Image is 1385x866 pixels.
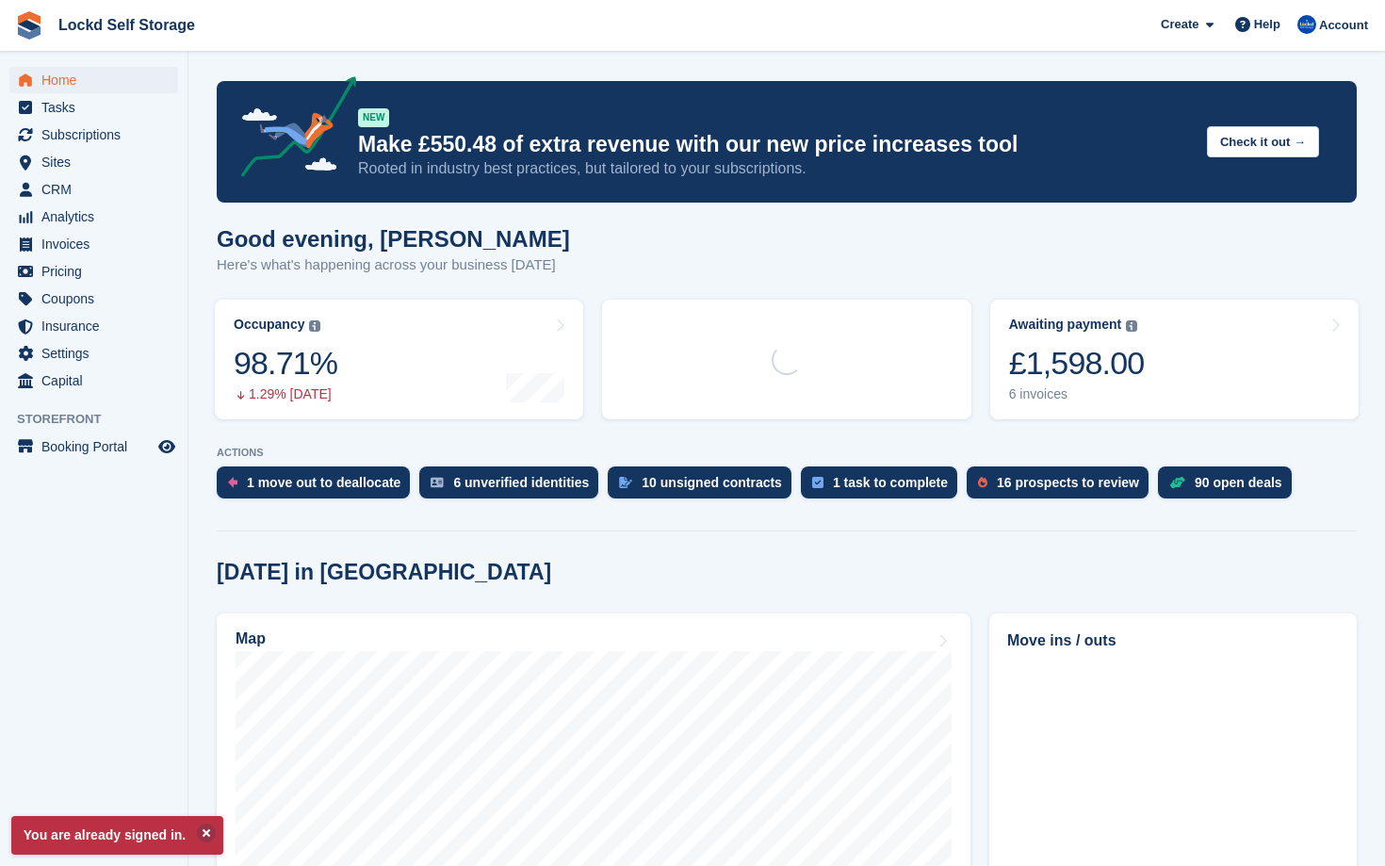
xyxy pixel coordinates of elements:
span: Analytics [41,204,155,230]
img: contract_signature_icon-13c848040528278c33f63329250d36e43548de30e8caae1d1a13099fd9432cc5.svg [619,477,632,488]
a: Preview store [155,435,178,458]
a: Occupancy 98.71% 1.29% [DATE] [215,300,583,419]
a: 6 unverified identities [419,466,608,508]
img: verify_identity-adf6edd0f0f0b5bbfe63781bf79b02c33cf7c696d77639b501bdc392416b5a36.svg [431,477,444,488]
div: 1 task to complete [833,475,948,490]
span: Create [1161,15,1198,34]
h2: [DATE] in [GEOGRAPHIC_DATA] [217,560,551,585]
div: 90 open deals [1195,475,1282,490]
a: menu [9,94,178,121]
a: menu [9,149,178,175]
div: 6 unverified identities [453,475,589,490]
a: menu [9,433,178,460]
div: 16 prospects to review [997,475,1139,490]
h2: Move ins / outs [1007,629,1339,652]
img: price-adjustments-announcement-icon-8257ccfd72463d97f412b2fc003d46551f7dbcb40ab6d574587a9cd5c0d94... [225,76,357,184]
img: move_outs_to_deallocate_icon-f764333ba52eb49d3ac5e1228854f67142a1ed5810a6f6cc68b1a99e826820c5.svg [228,477,237,488]
span: Settings [41,340,155,367]
p: You are already signed in. [11,816,223,855]
img: stora-icon-8386f47178a22dfd0bd8f6a31ec36ba5ce8667c1dd55bd0f319d3a0aa187defe.svg [15,11,43,40]
div: 6 invoices [1009,386,1145,402]
button: Check it out → [1207,126,1319,157]
h2: Map [236,630,266,647]
p: Here's what's happening across your business [DATE] [217,254,570,276]
a: Lockd Self Storage [51,9,203,41]
img: Jonny Bleach [1297,15,1316,34]
a: menu [9,340,178,367]
a: menu [9,368,178,394]
img: task-75834270c22a3079a89374b754ae025e5fb1db73e45f91037f5363f120a921f8.svg [812,477,823,488]
a: 1 task to complete [801,466,967,508]
span: Sites [41,149,155,175]
img: icon-info-grey-7440780725fd019a000dd9b08b2336e03edf1995a4989e88bcd33f0948082b44.svg [309,320,320,332]
a: menu [9,231,178,257]
div: NEW [358,108,389,127]
a: 1 move out to deallocate [217,466,419,508]
img: icon-info-grey-7440780725fd019a000dd9b08b2336e03edf1995a4989e88bcd33f0948082b44.svg [1126,320,1137,332]
a: menu [9,67,178,93]
a: menu [9,313,178,339]
div: 1 move out to deallocate [247,475,400,490]
div: 98.71% [234,344,337,383]
p: ACTIONS [217,447,1357,459]
span: Insurance [41,313,155,339]
img: prospect-51fa495bee0391a8d652442698ab0144808aea92771e9ea1ae160a38d050c398.svg [978,477,987,488]
span: Capital [41,368,155,394]
span: Booking Portal [41,433,155,460]
span: CRM [41,176,155,203]
h1: Good evening, [PERSON_NAME] [217,226,570,252]
span: Subscriptions [41,122,155,148]
a: menu [9,176,178,203]
div: 1.29% [DATE] [234,386,337,402]
img: deal-1b604bf984904fb50ccaf53a9ad4b4a5d6e5aea283cecdc64d6e3604feb123c2.svg [1169,476,1185,489]
p: Rooted in industry best practices, but tailored to your subscriptions. [358,158,1192,179]
div: 10 unsigned contracts [642,475,782,490]
a: 16 prospects to review [967,466,1158,508]
div: £1,598.00 [1009,344,1145,383]
span: Coupons [41,286,155,312]
span: Tasks [41,94,155,121]
a: menu [9,204,178,230]
a: Awaiting payment £1,598.00 6 invoices [990,300,1359,419]
a: 10 unsigned contracts [608,466,801,508]
p: Make £550.48 of extra revenue with our new price increases tool [358,131,1192,158]
span: Storefront [17,410,187,429]
a: menu [9,258,178,285]
div: Occupancy [234,317,304,333]
span: Account [1319,16,1368,35]
a: menu [9,122,178,148]
span: Help [1254,15,1280,34]
div: Awaiting payment [1009,317,1122,333]
a: 90 open deals [1158,466,1301,508]
span: Invoices [41,231,155,257]
a: menu [9,286,178,312]
span: Home [41,67,155,93]
span: Pricing [41,258,155,285]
